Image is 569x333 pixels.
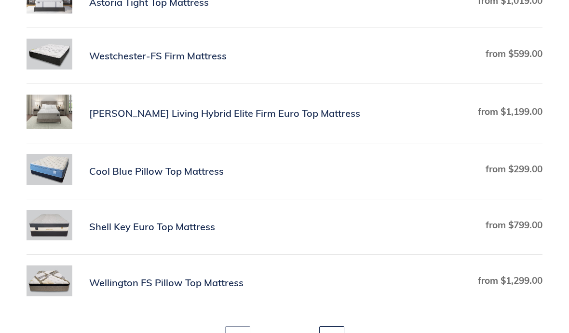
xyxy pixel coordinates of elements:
a: Scott Living Hybrid Elite Firm Euro Top Mattress [27,95,542,133]
a: Westchester-FS Firm Mattress [27,39,542,73]
a: Cool Blue Pillow Top Mattress [27,154,542,189]
a: Shell Key Euro Top Mattress [27,210,542,245]
a: Wellington FS Pillow Top Mattress [27,266,542,300]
